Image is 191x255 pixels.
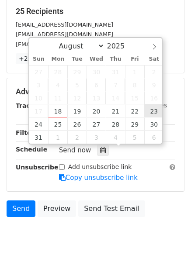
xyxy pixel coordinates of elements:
[87,91,106,104] span: August 13, 2025
[106,117,125,131] span: August 28, 2025
[125,117,144,131] span: August 29, 2025
[48,91,67,104] span: August 11, 2025
[68,162,132,172] label: Add unsubscribe link
[16,53,52,64] a: +22 more
[125,56,144,62] span: Fri
[87,65,106,78] span: July 30, 2025
[125,78,144,91] span: August 8, 2025
[59,146,91,154] span: Send now
[67,117,87,131] span: August 26, 2025
[106,104,125,117] span: August 21, 2025
[125,131,144,144] span: September 5, 2025
[29,78,49,91] span: August 3, 2025
[16,87,175,96] h5: Advanced
[16,102,45,109] strong: Tracking
[106,78,125,91] span: August 7, 2025
[87,104,106,117] span: August 20, 2025
[29,104,49,117] span: August 17, 2025
[87,131,106,144] span: September 3, 2025
[16,31,113,38] small: [EMAIL_ADDRESS][DOMAIN_NAME]
[16,21,113,28] small: [EMAIL_ADDRESS][DOMAIN_NAME]
[29,65,49,78] span: July 27, 2025
[87,56,106,62] span: Wed
[16,164,59,171] strong: Unsubscribe
[144,65,163,78] span: August 2, 2025
[29,117,49,131] span: August 24, 2025
[106,131,125,144] span: September 4, 2025
[144,91,163,104] span: August 16, 2025
[48,117,67,131] span: August 25, 2025
[48,65,67,78] span: July 28, 2025
[16,7,175,16] h5: 25 Recipients
[144,78,163,91] span: August 9, 2025
[29,131,49,144] span: August 31, 2025
[29,56,49,62] span: Sun
[106,56,125,62] span: Thu
[67,91,87,104] span: August 12, 2025
[38,200,76,217] a: Preview
[67,65,87,78] span: July 29, 2025
[67,131,87,144] span: September 2, 2025
[67,104,87,117] span: August 19, 2025
[78,200,145,217] a: Send Test Email
[29,91,49,104] span: August 10, 2025
[104,42,136,50] input: Year
[106,65,125,78] span: July 31, 2025
[144,104,163,117] span: August 23, 2025
[125,91,144,104] span: August 15, 2025
[59,174,138,182] a: Copy unsubscribe link
[87,78,106,91] span: August 6, 2025
[144,131,163,144] span: September 6, 2025
[48,56,67,62] span: Mon
[7,200,35,217] a: Send
[144,56,163,62] span: Sat
[87,117,106,131] span: August 27, 2025
[48,131,67,144] span: September 1, 2025
[67,78,87,91] span: August 5, 2025
[16,129,38,136] strong: Filters
[147,213,191,255] iframe: Chat Widget
[67,56,87,62] span: Tue
[48,78,67,91] span: August 4, 2025
[125,65,144,78] span: August 1, 2025
[106,91,125,104] span: August 14, 2025
[16,41,113,48] small: [EMAIL_ADDRESS][DOMAIN_NAME]
[125,104,144,117] span: August 22, 2025
[16,146,47,153] strong: Schedule
[144,117,163,131] span: August 30, 2025
[48,104,67,117] span: August 18, 2025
